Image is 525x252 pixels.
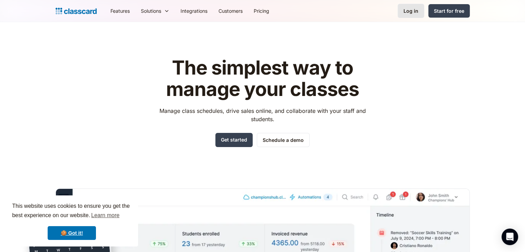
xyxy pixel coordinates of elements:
[135,3,175,19] div: Solutions
[105,3,135,19] a: Features
[56,6,97,16] a: Logo
[153,57,372,100] h1: The simplest way to manage your classes
[428,4,470,18] a: Start for free
[141,7,161,14] div: Solutions
[502,229,518,245] div: Open Intercom Messenger
[90,210,120,221] a: learn more about cookies
[434,7,464,14] div: Start for free
[6,195,138,246] div: cookieconsent
[48,226,96,240] a: dismiss cookie message
[404,7,418,14] div: Log in
[398,4,424,18] a: Log in
[12,202,132,221] span: This website uses cookies to ensure you get the best experience on our website.
[175,3,213,19] a: Integrations
[213,3,248,19] a: Customers
[215,133,253,147] a: Get started
[257,133,310,147] a: Schedule a demo
[153,107,372,123] p: Manage class schedules, drive sales online, and collaborate with your staff and students.
[248,3,275,19] a: Pricing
